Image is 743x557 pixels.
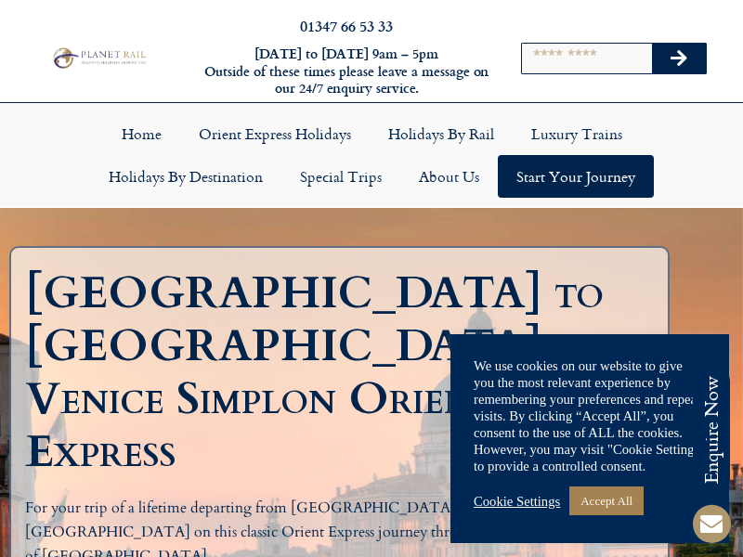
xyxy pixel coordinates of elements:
[180,112,370,155] a: Orient Express Holidays
[103,112,180,155] a: Home
[474,357,706,474] div: We use cookies on our website to give you the most relevant experience by remembering your prefer...
[569,486,644,515] a: Accept All
[474,493,560,510] a: Cookie Settings
[49,45,149,70] img: Planet Rail Train Holidays Logo
[90,155,281,198] a: Holidays by Destination
[202,45,490,97] h6: [DATE] to [DATE] 9am – 5pm Outside of these times please leave a message on our 24/7 enquiry serv...
[281,155,400,198] a: Special Trips
[9,112,734,198] nav: Menu
[300,15,393,36] a: 01347 66 53 33
[25,266,640,478] h1: [GEOGRAPHIC_DATA] to [GEOGRAPHIC_DATA]: Venice Simplon Orient Express
[370,112,513,155] a: Holidays by Rail
[400,155,498,198] a: About Us
[498,155,654,198] a: Start your Journey
[513,112,641,155] a: Luxury Trains
[652,44,706,73] button: Search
